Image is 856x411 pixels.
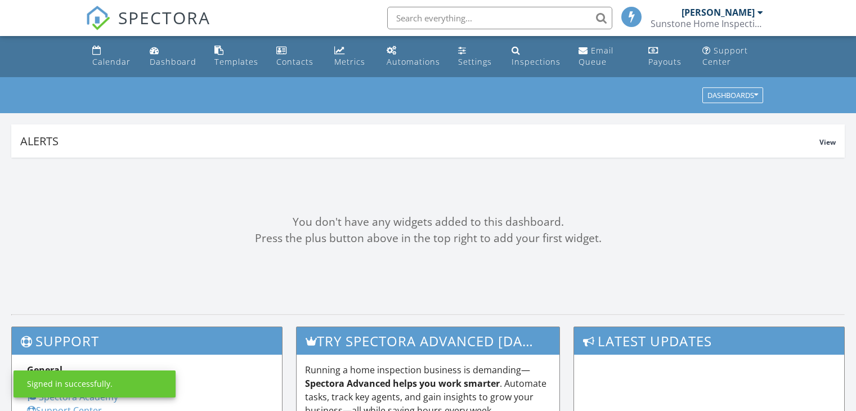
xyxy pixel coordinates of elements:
strong: General [27,364,62,376]
div: Automations [387,56,440,67]
div: Payouts [648,56,682,67]
div: Support Center [702,45,748,67]
h3: Try spectora advanced [DATE] [297,327,560,355]
a: Templates [210,41,263,73]
a: Metrics [330,41,374,73]
input: Search everything... [387,7,612,29]
strong: Spectora Advanced helps you work smarter [305,377,500,390]
a: SPECTORA [86,15,210,39]
div: Inspections [512,56,561,67]
a: Inspections [507,41,565,73]
div: Email Queue [579,45,613,67]
div: Metrics [334,56,365,67]
div: Templates [214,56,258,67]
h3: Latest Updates [574,327,844,355]
span: SPECTORA [118,6,210,29]
div: Alerts [20,133,819,149]
div: Signed in successfully. [27,378,113,390]
a: Settings [454,41,498,73]
a: Email Queue [574,41,635,73]
span: View [819,137,836,147]
a: Dashboard [145,41,201,73]
div: Dashboards [707,92,758,100]
div: Calendar [92,56,131,67]
div: You don't have any widgets added to this dashboard. [11,214,845,230]
div: Settings [458,56,492,67]
a: Contacts [272,41,320,73]
div: [PERSON_NAME] [682,7,755,18]
a: Calendar [88,41,136,73]
button: Dashboards [702,88,763,104]
a: Automations (Basic) [382,41,445,73]
div: Sunstone Home Inspection LLC [651,18,763,29]
a: Payouts [644,41,689,73]
a: Support Center [698,41,768,73]
div: Contacts [276,56,313,67]
div: Press the plus button above in the top right to add your first widget. [11,230,845,247]
div: Dashboard [150,56,196,67]
h3: Support [12,327,282,355]
img: The Best Home Inspection Software - Spectora [86,6,110,30]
